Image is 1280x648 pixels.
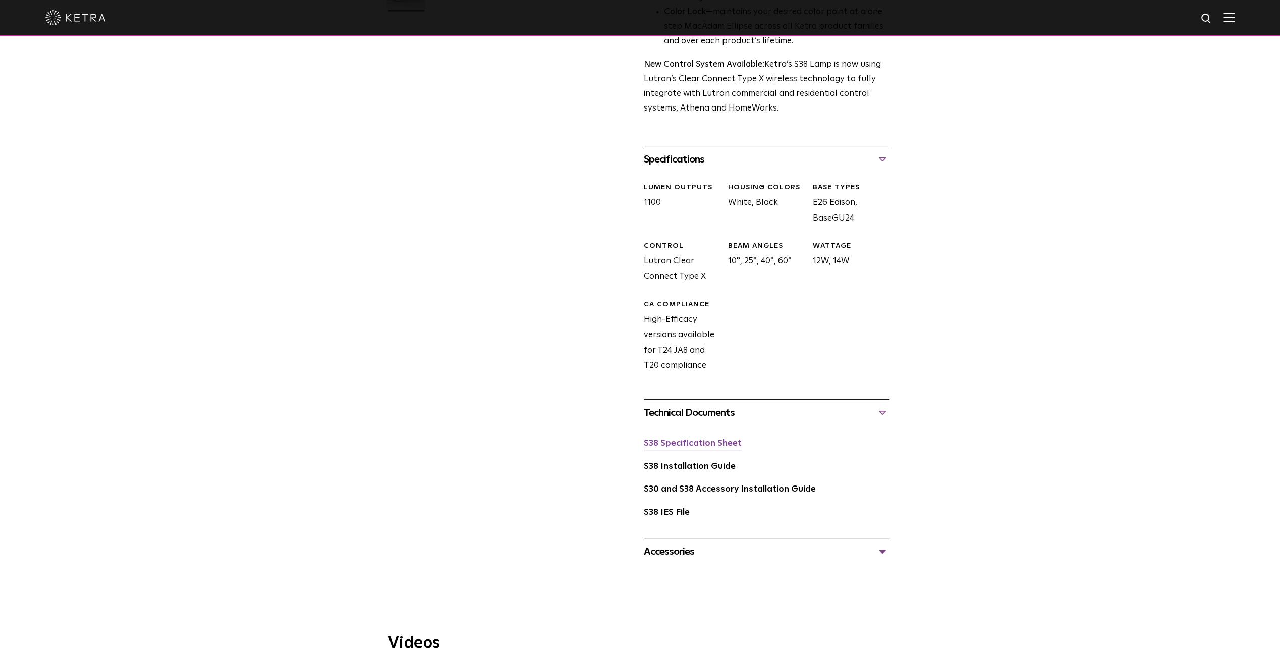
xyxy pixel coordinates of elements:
[728,241,805,251] div: BEAM ANGLES
[644,183,720,193] div: LUMEN OUTPUTS
[805,183,889,226] div: E26 Edison, BaseGU24
[644,241,720,251] div: CONTROL
[644,300,720,310] div: CA Compliance
[644,60,764,69] strong: New Control System Available:
[45,10,106,25] img: ketra-logo-2019-white
[812,183,889,193] div: BASE TYPES
[636,241,720,285] div: Lutron Clear Connect Type X
[644,485,816,494] a: S30 and S38 Accessory Installation Guide
[728,183,805,193] div: HOUSING COLORS
[644,462,736,471] a: S38 Installation Guide
[636,183,720,226] div: 1100
[644,544,889,560] div: Accessories
[812,241,889,251] div: WATTAGE
[644,508,690,517] a: S38 IES File
[1223,13,1235,22] img: Hamburger%20Nav.svg
[805,241,889,285] div: 12W, 14W
[644,58,889,116] p: Ketra’s S38 Lamp is now using Lutron’s Clear Connect Type X wireless technology to fully integrat...
[644,151,889,168] div: Specifications
[644,439,742,448] a: S38 Specification Sheet
[644,405,889,421] div: Technical Documents
[1200,13,1213,25] img: search icon
[720,241,805,285] div: 10°, 25°, 40°, 60°
[636,300,720,374] div: High-Efficacy versions available for T24 JA8 and T20 compliance
[720,183,805,226] div: White, Black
